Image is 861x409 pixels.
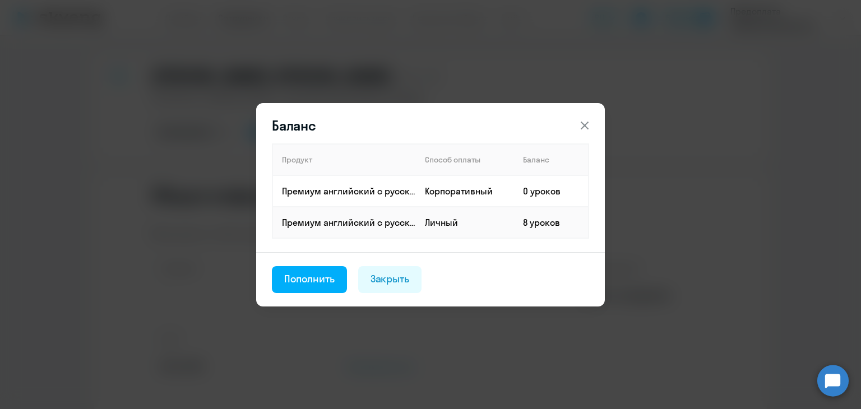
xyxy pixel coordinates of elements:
[272,266,347,293] button: Пополнить
[514,207,589,238] td: 8 уроков
[416,207,514,238] td: Личный
[358,266,422,293] button: Закрыть
[282,185,415,197] p: Премиум английский с русскоговорящим преподавателем
[282,216,415,229] p: Премиум английский с русскоговорящим преподавателем
[371,272,410,286] div: Закрыть
[284,272,335,286] div: Пополнить
[514,175,589,207] td: 0 уроков
[416,144,514,175] th: Способ оплаты
[416,175,514,207] td: Корпоративный
[514,144,589,175] th: Баланс
[256,117,605,134] header: Баланс
[272,144,416,175] th: Продукт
